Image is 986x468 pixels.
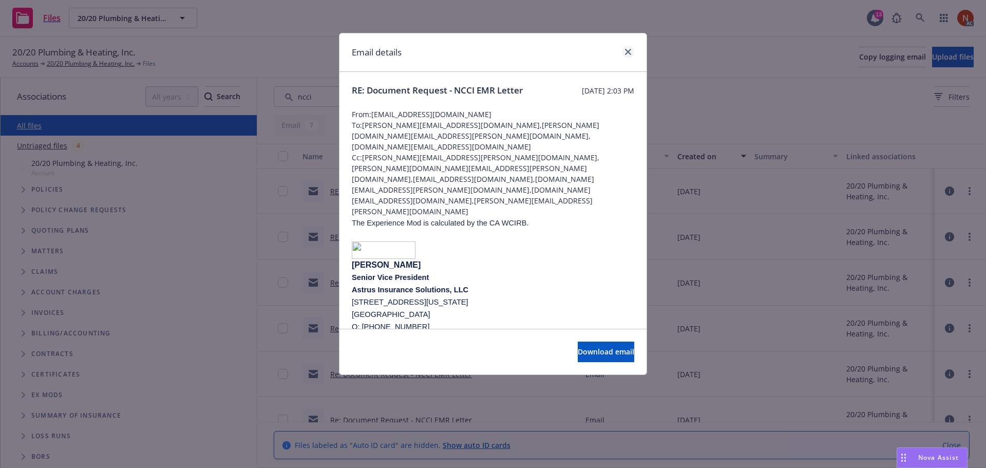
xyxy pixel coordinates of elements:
[352,109,634,120] span: From: [EMAIL_ADDRESS][DOMAIN_NAME]
[352,120,634,152] span: To: [PERSON_NAME][EMAIL_ADDRESS][DOMAIN_NAME],[PERSON_NAME][DOMAIN_NAME][EMAIL_ADDRESS][PERSON_NA...
[578,342,634,362] button: Download email
[352,298,468,306] span: [STREET_ADDRESS][US_STATE]
[897,448,910,467] div: Drag to move
[352,241,415,259] img: image001.png@01DC0611.B41EA470
[352,273,429,282] span: Senior Vice President
[352,286,468,294] span: Astrus Insurance Solutions, LLC
[352,260,421,269] span: [PERSON_NAME]
[918,453,959,462] span: Nova Assist
[352,152,634,217] span: Cc: [PERSON_NAME][EMAIL_ADDRESS][PERSON_NAME][DOMAIN_NAME],[PERSON_NAME][DOMAIN_NAME][EMAIL_ADDRE...
[582,85,634,96] span: [DATE] 2:03 PM
[352,219,529,227] span: The Experience Mod is calculated by the CA WCIRB.
[352,46,402,59] h1: Email details
[352,310,430,319] span: [GEOGRAPHIC_DATA]
[622,46,634,58] a: close
[897,447,968,468] button: Nova Assist
[352,84,523,97] span: RE: Document Request - NCCI EMR Letter
[578,347,634,357] span: Download email
[352,323,429,331] span: O: [PHONE_NUMBER]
